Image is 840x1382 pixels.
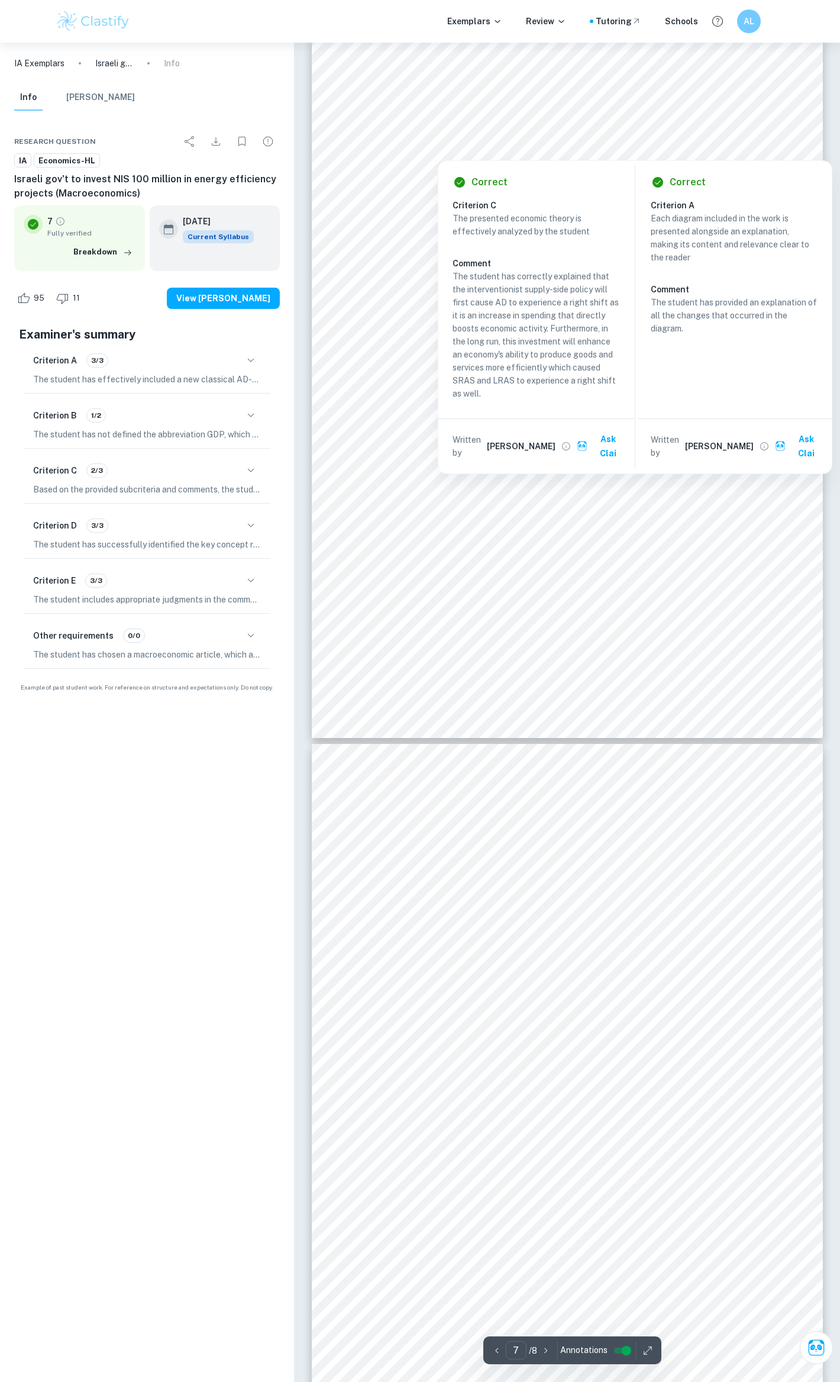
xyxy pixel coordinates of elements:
[86,575,106,586] span: 3/3
[87,355,108,366] span: 3/3
[558,438,574,455] button: View full profile
[14,85,43,111] button: Info
[373,528,761,538] span: economic benefits, but also has significant drawbacks. While these projects promise
[33,428,261,441] p: The student has not defined the abbreviation GDP, which should have been done as Gross Domestic P...
[636,861,645,871] span: to
[516,834,564,844] span: renewable
[471,582,528,592] span: sustainable
[373,582,469,592] span: efficiencies of certain
[373,542,761,552] span: long-term cost savings through reduced energy consumption, they often require high
[373,146,761,156] span: ability to produce goods and services more efficiently and at a larger scale; the outward
[33,354,77,367] h6: Criterion A
[19,326,275,343] h5: Examiner's summary
[373,419,761,429] span: the article, <Within three and a half years, we will receive a return on our investment=.
[577,440,588,452] img: clai.svg
[665,15,698,28] a: Schools
[531,582,761,592] span: energy sources depends on the area. For instance,
[183,230,254,243] div: This exemplar is based on the current syllabus. Feel free to refer to it for inspiration/ideas wh...
[596,15,641,28] a: Tutoring
[204,130,228,153] div: Download
[27,292,51,304] span: 95
[471,175,508,189] h6: Correct
[178,130,202,153] div: Share
[544,848,553,858] span: in
[373,820,761,830] span: However, in my opinion, as concern about the depletion of fossil fuels rises daily, new
[373,297,761,307] span: emissions and air pollutants, contributing significantly to combatting climate change
[53,289,86,308] div: Dislike
[87,410,105,421] span: 1/2
[167,288,280,309] button: View [PERSON_NAME]
[373,187,761,197] span: equilibrium moving from B to C while the price decreases from P1 to P and the Real
[373,378,761,388] span: energy drives technological innovation, paving the way for advancements not only in
[164,57,180,70] p: Info
[453,212,619,238] p: The presented economic theory is effectively analyzed by the student
[373,610,761,620] span: energy might be more practical along the shore. The successful implementation of
[33,629,114,642] h6: Other requirements
[373,834,444,844] span: energy-efficient
[230,130,254,153] div: Bookmark
[373,269,761,279] span: This investment in energy-efficient projects is crucial for a multitude of reasons.
[609,834,623,844] span: are
[457,861,500,871] span: approach
[773,429,827,464] button: Ask Clai
[33,373,261,386] p: The student has effectively included a new classical AD-AS diagram, which is relevant to demonstr...
[654,861,686,871] span: ensure
[373,282,761,292] span: Primarily, it addresses pressing environmental concerns by reducing greenhouse gas
[373,487,548,497] span: by reducing pollution-related illnesses.
[14,136,96,147] span: Research question
[373,623,430,633] span: sustainable
[670,175,706,189] h6: Correct
[570,834,602,844] span: energy
[373,848,421,858] span: Ultimately,
[373,201,760,211] span: GDP increases from GDP1 to GDP2. The increase in productive and potential capacity
[183,215,244,228] h6: [DATE]
[432,623,761,633] span: energy projects requires recognising and addressing these geographical
[692,834,758,844] span: sustainability
[373,514,609,524] span: Investing in energy-efficient projects that promote
[373,637,761,647] span: disparities while negotiating regulatory restrictions. Moreover, the constantly evolving
[87,520,108,531] span: 3/3
[373,861,447,871] span: forward-thinking
[529,1344,537,1357] p: / 8
[651,283,818,296] h6: Comment
[14,683,280,692] span: Example of past student work. For reference on structure and expectations only. Do not copy.
[33,648,261,661] p: The student has chosen a macroeconomic article, which aligns with the IB Economics syllabus. The ...
[453,433,484,459] p: Written by
[33,464,77,477] h6: Criterion C
[755,848,761,858] span: a
[373,160,761,170] span: shift of the LRAS and SRAS curves shows a higher productive and potential output
[33,519,77,532] h6: Criterion D
[800,1331,833,1364] button: Ask Clai
[373,133,761,143] span: curve shifts outwards to SRAS1 as an increase in investment enhances an economy's
[66,85,135,111] button: [PERSON_NAME]
[34,155,99,167] span: Economics-HL
[742,15,756,28] h6: AL
[66,292,86,304] span: 11
[756,438,773,455] button: View full profile
[450,834,486,844] span: projects
[651,433,683,459] p: Written by
[373,173,602,183] span: level in the long run due to the improvement in
[95,57,133,70] p: Israeli gov't to invest NIS 100 million in energy efficiency projects (Macroeconomics)
[14,172,280,201] h6: Israeli gov't to invest NIS 100 million in energy efficiency projects (Macroeconomics)
[373,555,761,565] span: initial investments, hence, there is a significant opportunity cost that the government
[124,630,144,641] span: 0/0
[559,848,616,858] span: sustainable
[373,337,509,347] span: of domestically available and
[487,440,555,453] h6: [PERSON_NAME]
[651,212,818,264] p: Each diagram included in the work is presented alongside an explanation, making its content and r...
[439,875,723,885] span: , economic prosperity, and enhanced quality of life for citizens.
[14,153,31,168] a: IA
[373,875,439,885] span: sustainability
[373,446,761,456] span: could further be used to improve the living standards. By leading in renewable energy
[613,514,679,524] span: sustainability
[373,664,465,674] span: rapid obsolescence.
[33,574,76,587] h6: Criterion E
[373,350,761,360] span: also stimulates economic growth through job creation across various sectors, including
[677,834,686,844] span: to
[373,214,761,224] span: increases the GDP and decreases the average price level as the supply of goods and
[574,429,629,464] button: Ask Clai
[256,130,280,153] div: Report issue
[622,848,639,858] span: and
